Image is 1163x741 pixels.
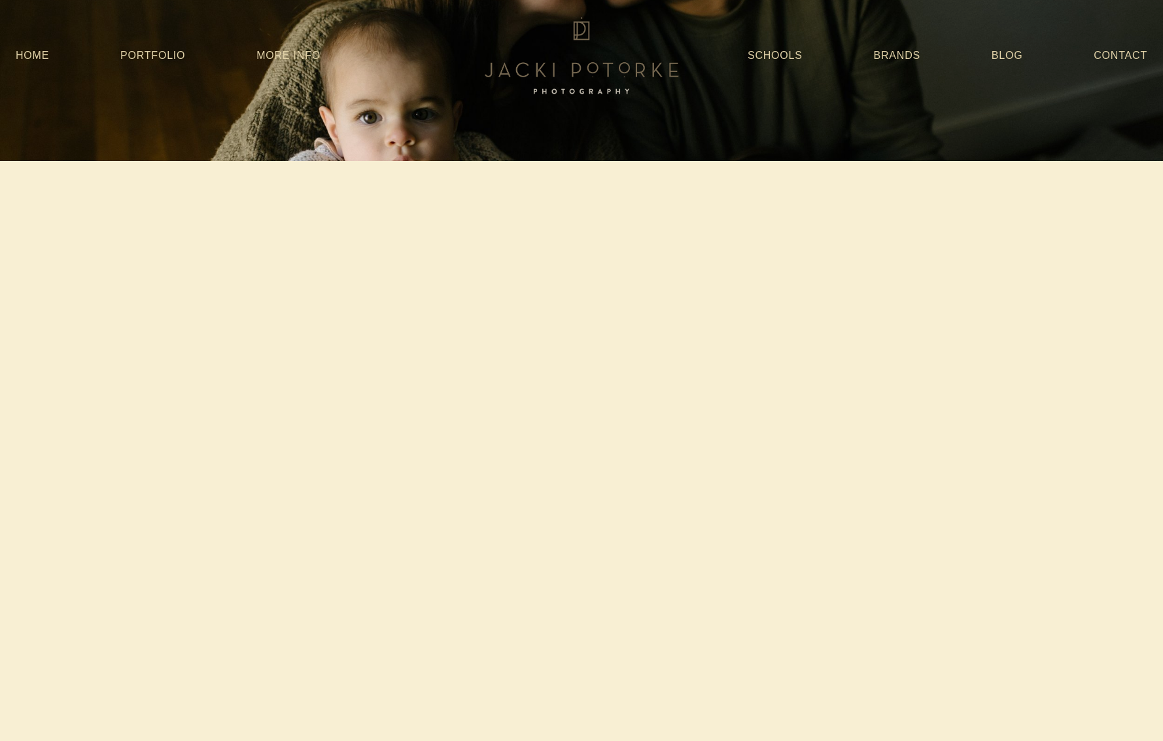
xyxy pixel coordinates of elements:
a: Home [16,44,49,67]
a: Portfolio [120,50,185,61]
a: Blog [992,44,1023,67]
a: Schools [748,44,803,67]
a: Brands [874,44,920,67]
img: Jacki Potorke Sacramento Family Photographer [477,14,686,98]
a: More Info [256,44,321,67]
a: Contact [1094,44,1147,67]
